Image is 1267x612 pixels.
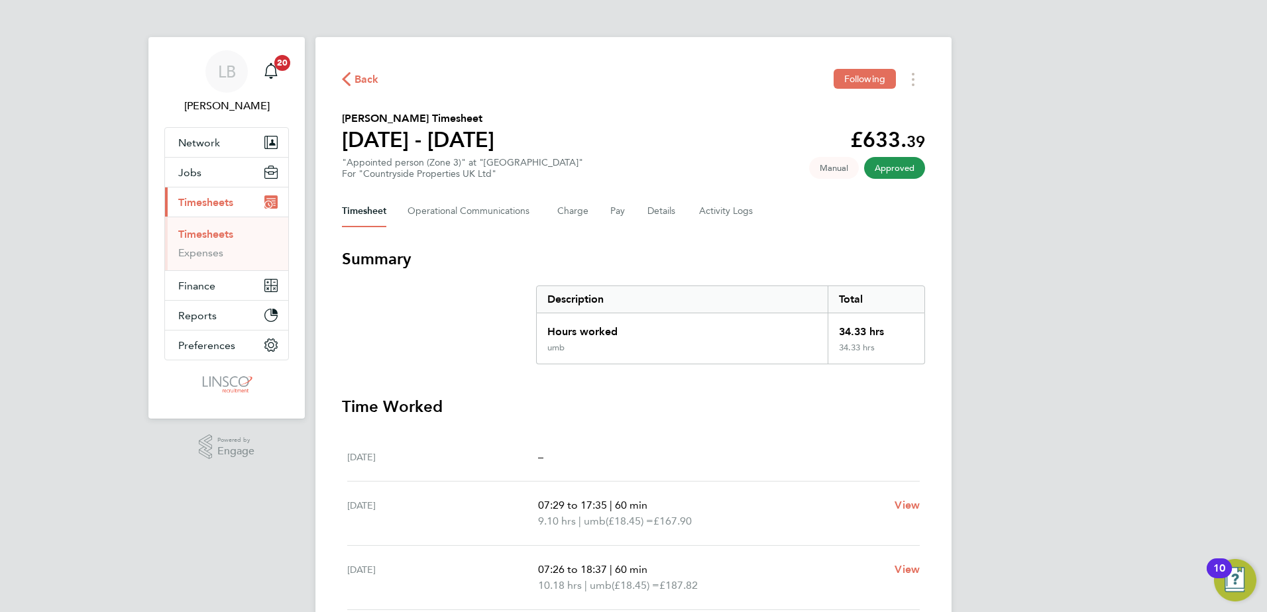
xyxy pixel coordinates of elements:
[342,396,925,417] h3: Time Worked
[342,248,925,270] h3: Summary
[850,127,925,152] app-decimal: £633.
[347,497,538,529] div: [DATE]
[809,157,859,179] span: This timesheet was manually created.
[584,513,606,529] span: umb
[347,449,538,465] div: [DATE]
[165,301,288,330] button: Reports
[610,499,612,511] span: |
[699,195,755,227] button: Activity Logs
[537,313,828,342] div: Hours worked
[907,132,925,151] span: 39
[864,157,925,179] span: This timesheet has been approved.
[834,69,896,89] button: Following
[547,342,565,353] div: umb
[1213,568,1225,586] div: 10
[578,515,581,527] span: |
[274,55,290,71] span: 20
[165,271,288,300] button: Finance
[342,168,583,179] div: For "Countryside Properties UK Ltd"
[355,72,379,87] span: Back
[895,563,920,576] span: View
[342,71,379,87] button: Back
[1214,559,1256,601] button: Open Resource Center, 10 new notifications
[612,579,659,591] span: (£18.45) =
[647,195,678,227] button: Details
[844,73,885,85] span: Following
[178,166,201,179] span: Jobs
[895,499,920,511] span: View
[557,195,589,227] button: Charge
[610,563,612,576] span: |
[538,450,543,463] span: –
[165,217,288,270] div: Timesheets
[895,562,920,578] a: View
[178,280,215,292] span: Finance
[178,246,223,259] a: Expenses
[178,136,220,149] span: Network
[342,157,583,179] div: "Appointed person (Zone 3)" at "[GEOGRAPHIC_DATA]"
[178,196,233,209] span: Timesheets
[408,195,536,227] button: Operational Communications
[199,434,255,460] a: Powered byEngage
[165,128,288,157] button: Network
[538,515,576,527] span: 9.10 hrs
[199,374,254,395] img: linsco-logo-retina.png
[164,374,289,395] a: Go to home page
[895,497,920,513] a: View
[610,195,626,227] button: Pay
[537,286,828,313] div: Description
[828,313,924,342] div: 34.33 hrs
[178,309,217,322] span: Reports
[342,111,494,127] h2: [PERSON_NAME] Timesheet
[165,331,288,360] button: Preferences
[538,499,607,511] span: 07:29 to 17:35
[342,195,386,227] button: Timesheet
[347,562,538,593] div: [DATE]
[217,434,254,446] span: Powered by
[165,158,288,187] button: Jobs
[342,127,494,153] h1: [DATE] - [DATE]
[584,579,587,591] span: |
[218,63,236,80] span: LB
[164,98,289,114] span: Lauren Butler
[606,515,653,527] span: (£18.45) =
[828,342,924,364] div: 34.33 hrs
[538,579,582,591] span: 10.18 hrs
[164,50,289,114] a: LB[PERSON_NAME]
[901,69,925,89] button: Timesheets Menu
[653,515,692,527] span: £167.90
[590,578,612,593] span: umb
[258,50,284,93] a: 20
[165,187,288,217] button: Timesheets
[659,579,698,591] span: £187.82
[828,286,924,313] div: Total
[148,37,305,419] nav: Main navigation
[538,563,607,576] span: 07:26 to 18:37
[217,446,254,457] span: Engage
[178,228,233,240] a: Timesheets
[615,499,647,511] span: 60 min
[536,285,925,364] div: Summary
[178,339,235,352] span: Preferences
[615,563,647,576] span: 60 min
